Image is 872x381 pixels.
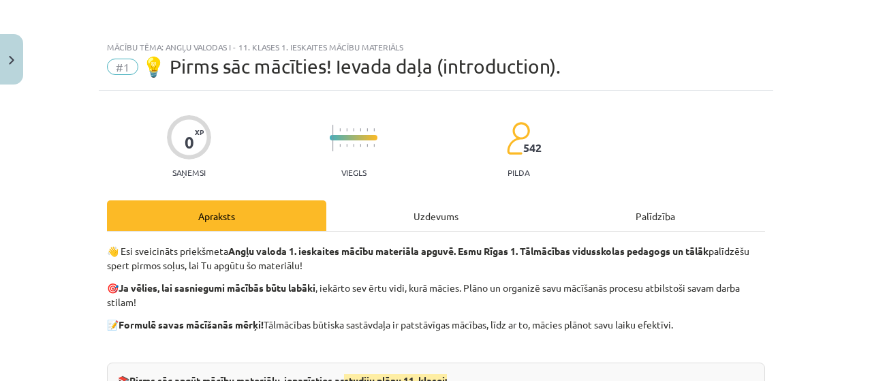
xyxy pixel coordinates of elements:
[506,121,530,155] img: students-c634bb4e5e11cddfef0936a35e636f08e4e9abd3cc4e673bd6f9a4125e45ecb1.svg
[9,56,14,65] img: icon-close-lesson-0947bae3869378f0d4975bcd49f059093ad1ed9edebbc8119c70593378902aed.svg
[373,128,375,132] img: icon-short-line-57e1e144782c952c97e751825c79c345078a6d821885a25fce030b3d8c18986b.svg
[185,133,194,152] div: 0
[367,144,368,147] img: icon-short-line-57e1e144782c952c97e751825c79c345078a6d821885a25fce030b3d8c18986b.svg
[360,128,361,132] img: icon-short-line-57e1e144782c952c97e751825c79c345078a6d821885a25fce030b3d8c18986b.svg
[339,128,341,132] img: icon-short-line-57e1e144782c952c97e751825c79c345078a6d821885a25fce030b3d8c18986b.svg
[326,200,546,231] div: Uzdevums
[142,55,561,78] span: 💡 Pirms sāc mācīties! Ievada daļa (introduction).
[346,128,347,132] img: icon-short-line-57e1e144782c952c97e751825c79c345078a6d821885a25fce030b3d8c18986b.svg
[107,318,765,332] p: 📝 Tālmācības būtiska sastāvdaļa ir patstāvīgas mācības, līdz ar to, mācies plānot savu laiku efek...
[508,168,529,177] p: pilda
[228,245,708,257] strong: Angļu valoda 1. ieskaites mācību materiāla apguvē. Esmu Rīgas 1. Tālmācības vidusskolas pedagogs ...
[119,318,264,331] strong: Formulē savas mācīšanās mērķi!
[119,281,315,294] strong: Ja vēlies, lai sasniegumi mācībās būtu labāki
[195,128,204,136] span: XP
[367,128,368,132] img: icon-short-line-57e1e144782c952c97e751825c79c345078a6d821885a25fce030b3d8c18986b.svg
[107,200,326,231] div: Apraksts
[332,125,334,151] img: icon-long-line-d9ea69661e0d244f92f715978eff75569469978d946b2353a9bb055b3ed8787d.svg
[353,144,354,147] img: icon-short-line-57e1e144782c952c97e751825c79c345078a6d821885a25fce030b3d8c18986b.svg
[107,42,765,52] div: Mācību tēma: Angļu valodas i - 11. klases 1. ieskaites mācību materiāls
[339,144,341,147] img: icon-short-line-57e1e144782c952c97e751825c79c345078a6d821885a25fce030b3d8c18986b.svg
[546,200,765,231] div: Palīdzība
[360,144,361,147] img: icon-short-line-57e1e144782c952c97e751825c79c345078a6d821885a25fce030b3d8c18986b.svg
[107,59,138,75] span: #1
[523,142,542,154] span: 542
[107,244,765,273] p: 👋 Esi sveicināts priekšmeta palīdzēšu spert pirmos soļus, lai Tu apgūtu šo materiālu!
[353,128,354,132] img: icon-short-line-57e1e144782c952c97e751825c79c345078a6d821885a25fce030b3d8c18986b.svg
[167,168,211,177] p: Saņemsi
[346,144,347,147] img: icon-short-line-57e1e144782c952c97e751825c79c345078a6d821885a25fce030b3d8c18986b.svg
[373,144,375,147] img: icon-short-line-57e1e144782c952c97e751825c79c345078a6d821885a25fce030b3d8c18986b.svg
[107,281,765,309] p: 🎯 , iekārto sev ērtu vidi, kurā mācies. Plāno un organizē savu mācīšanās procesu atbilstoši savam...
[341,168,367,177] p: Viegls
